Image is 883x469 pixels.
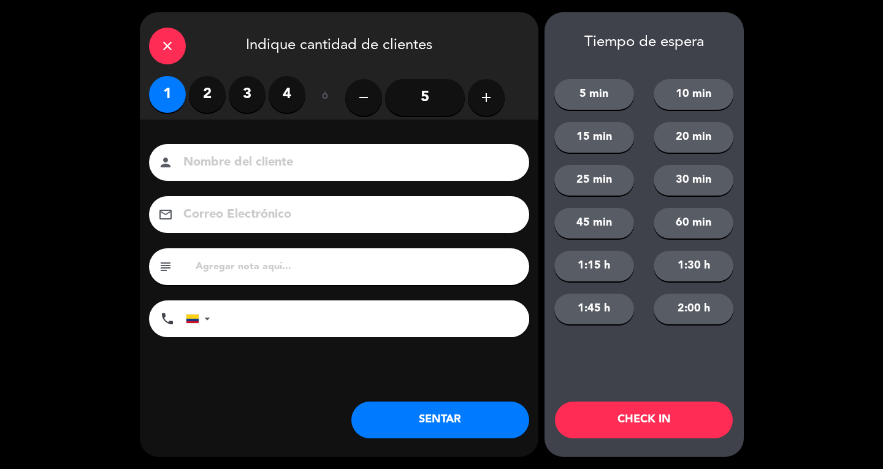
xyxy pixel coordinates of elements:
button: 60 min [654,208,733,238]
input: Agregar nota aquí... [194,258,520,275]
input: Nombre del cliente [182,152,513,173]
i: close [160,39,175,53]
button: add [468,79,505,116]
i: phone [160,311,175,326]
button: 30 min [654,165,733,196]
i: email [158,207,173,222]
button: 2:00 h [654,294,733,324]
label: 2 [189,76,226,113]
button: SENTAR [351,402,529,438]
button: 25 min [554,165,634,196]
button: 10 min [654,79,733,110]
div: Colombia: +57 [186,301,215,337]
button: 1:45 h [554,294,634,324]
button: 15 min [554,122,634,153]
button: 1:15 h [554,251,634,281]
button: 5 min [554,79,634,110]
button: remove [345,79,382,116]
button: CHECK IN [555,402,733,438]
button: 45 min [554,208,634,238]
i: person [158,155,173,170]
label: 3 [229,76,266,113]
i: subject [158,259,173,274]
label: 4 [269,76,305,113]
label: 1 [149,76,186,113]
div: Tiempo de espera [545,34,744,51]
div: Indique cantidad de clientes [140,12,538,76]
div: ó [305,76,345,119]
i: add [479,90,494,105]
button: 1:30 h [654,251,733,281]
button: 20 min [654,122,733,153]
input: Correo Electrónico [182,204,513,226]
i: remove [356,90,371,105]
